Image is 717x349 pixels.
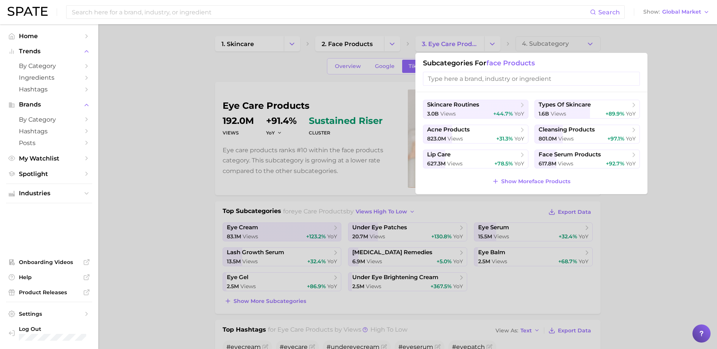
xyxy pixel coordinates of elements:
span: Settings [19,310,79,317]
span: views [448,135,463,142]
a: Settings [6,308,92,320]
span: views [558,160,573,167]
span: +89.9% [606,110,624,117]
span: +31.3% [496,135,513,142]
span: Ingredients [19,74,79,81]
span: 617.8m [539,160,556,167]
a: Hashtags [6,83,92,95]
button: Trends [6,46,92,57]
button: lip care627.3m views+78.5% YoY [423,150,528,168]
span: YoY [514,160,524,167]
a: by Category [6,60,92,72]
button: ShowGlobal Market [641,7,711,17]
span: 823.0m [427,135,446,142]
span: views [440,110,456,117]
span: face products [486,59,535,67]
input: Search here for a brand, industry, or ingredient [71,6,590,19]
button: cleansing products801.0m views+97.1% YoY [534,125,640,144]
span: YoY [514,135,524,142]
span: views [551,110,566,117]
span: Show [643,10,660,14]
span: Brands [19,101,79,108]
span: face serum products [539,151,601,158]
span: YoY [626,110,636,117]
span: Help [19,274,79,281]
button: face serum products617.8m views+92.7% YoY [534,150,640,168]
a: Hashtags [6,125,92,137]
button: acne products823.0m views+31.3% YoY [423,125,528,144]
a: My Watchlist [6,153,92,164]
span: Global Market [662,10,701,14]
span: Industries [19,190,79,197]
span: Hashtags [19,86,79,93]
span: +44.7% [493,110,513,117]
a: Posts [6,137,92,149]
span: YoY [626,160,636,167]
span: by Category [19,62,79,69]
span: My Watchlist [19,155,79,162]
span: acne products [427,126,470,133]
a: Help [6,272,92,283]
span: Onboarding Videos [19,259,79,266]
span: +97.1% [607,135,624,142]
span: Hashtags [19,128,79,135]
span: Spotlight [19,170,79,178]
span: 1.6b [539,110,549,117]
a: Ingredients [6,72,92,83]
h1: Subcategories for [423,59,640,67]
a: Home [6,30,92,42]
a: Onboarding Videos [6,256,92,268]
span: types of skincare [539,101,591,108]
span: 3.0b [427,110,439,117]
span: YoY [626,135,636,142]
img: SPATE [8,7,48,16]
span: Search [598,9,620,16]
span: Home [19,32,79,40]
button: Brands [6,99,92,110]
a: by Category [6,114,92,125]
button: skincare routines3.0b views+44.7% YoY [423,100,528,119]
a: Log out. Currently logged in with e-mail jek@cosmax.com. [6,323,92,343]
span: Log Out [19,326,86,332]
span: views [447,160,463,167]
button: types of skincare1.6b views+89.9% YoY [534,100,640,119]
span: +92.7% [606,160,624,167]
button: Industries [6,188,92,199]
span: Product Releases [19,289,79,296]
span: 801.0m [539,135,557,142]
span: Show More face products [501,178,570,185]
span: skincare routines [427,101,479,108]
input: Type here a brand, industry or ingredient [423,72,640,86]
a: Spotlight [6,168,92,180]
a: Product Releases [6,287,92,298]
span: Trends [19,48,79,55]
span: by Category [19,116,79,123]
span: 627.3m [427,160,446,167]
span: Posts [19,139,79,147]
span: lip care [427,151,451,158]
span: views [558,135,574,142]
span: YoY [514,110,524,117]
button: Show Moreface products [490,176,572,187]
span: +78.5% [494,160,513,167]
span: cleansing products [539,126,595,133]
